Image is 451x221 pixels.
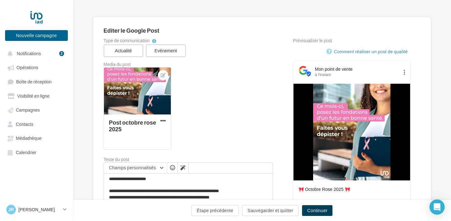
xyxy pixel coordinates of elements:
[313,84,390,180] img: Post octobre rose 2025
[16,65,38,70] span: Opérations
[429,199,445,215] div: Open Intercom Messenger
[315,66,399,72] div: Mon point de vente
[104,44,144,57] label: Actualité
[16,107,40,113] span: Campagnes
[8,206,14,213] span: Jr
[104,62,273,67] div: Media du post
[4,48,67,59] button: Notifications 2
[109,165,156,170] span: Champs personnalisés
[104,157,273,162] label: Texte du post
[16,136,42,141] span: Médiathèque
[17,51,41,56] span: Notifications
[59,51,64,56] div: 2
[4,146,69,158] a: Calendrier
[326,48,410,55] a: Comment réaliser un post de qualité
[104,38,150,43] span: Type de communication
[4,132,69,144] a: Médiathèque
[146,44,186,57] label: Evénement
[4,76,69,88] a: Boîte de réception
[18,206,61,213] p: [PERSON_NAME]
[104,28,421,33] div: Editer le Google Post
[5,204,68,216] a: Jr [PERSON_NAME]
[4,62,69,73] a: Opérations
[104,163,167,173] button: Champs personnalisés
[4,118,69,130] a: Contacts
[109,119,156,133] div: Post octobre rose 2025
[293,38,410,43] div: Prévisualiser le post
[16,121,33,127] span: Contacts
[16,79,52,84] span: Boîte de réception
[4,104,69,115] a: Campagnes
[242,205,299,216] button: Sauvegarder et quitter
[5,30,68,41] button: Nouvelle campagne
[191,205,239,216] button: Étape précédente
[302,205,332,216] button: Continuer
[315,72,399,77] div: à l'instant
[17,93,49,99] span: Visibilité en ligne
[16,150,36,155] span: Calendrier
[4,90,69,101] a: Visibilité en ligne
